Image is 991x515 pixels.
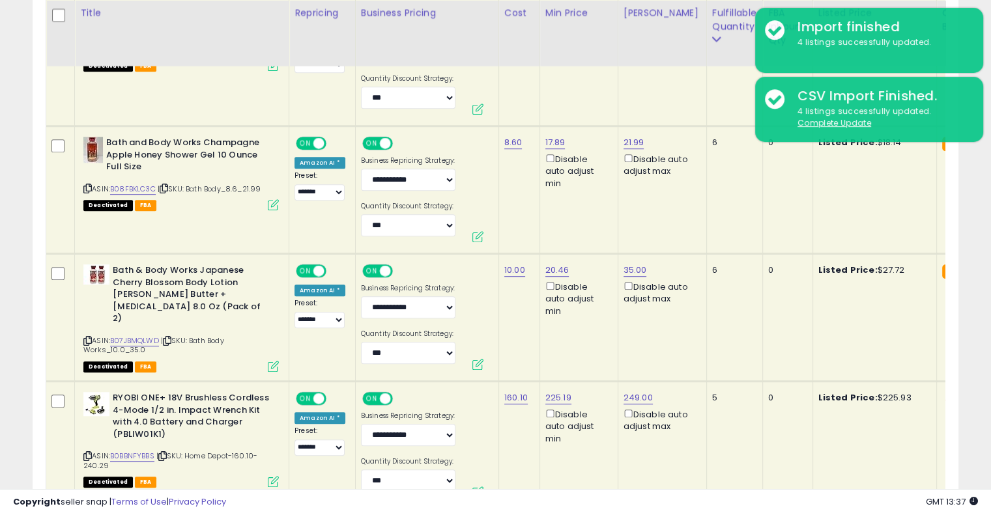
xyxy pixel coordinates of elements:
[768,264,803,276] div: 0
[712,264,753,276] div: 6
[13,496,226,508] div: seller snap | |
[135,200,157,211] span: FBA
[818,391,878,404] b: Listed Price:
[364,393,380,404] span: ON
[788,18,973,36] div: Import finished
[113,264,271,328] b: Bath & Body Works Japanese Cherry Blossom Body Lotion [PERSON_NAME] Butter + [MEDICAL_DATA] 8.0 O...
[361,156,455,165] label: Business Repricing Strategy:
[110,335,159,346] a: B07JBMQLWD
[818,392,926,404] div: $225.93
[83,361,133,372] span: All listings that are unavailable for purchase on Amazon for any reason other than out-of-stock
[545,264,569,277] a: 20.46
[624,279,697,305] div: Disable auto adjust max
[545,391,571,404] a: 225.19
[294,171,345,201] div: Preset:
[504,264,525,277] a: 10.00
[391,138,412,149] span: OFF
[83,477,133,488] span: All listings that are unavailable for purchase on Amazon for any reason other than out-of-stock
[712,7,757,34] div: Fulfillable Quantity
[294,7,350,20] div: Repricing
[158,184,261,194] span: | SKU: Bath Body_8.6_21.99
[391,393,412,404] span: OFF
[294,299,345,328] div: Preset:
[135,361,157,372] span: FBA
[545,7,612,20] div: Min Price
[545,152,608,189] div: Disable auto adjust min
[297,138,313,149] span: ON
[361,202,455,211] label: Quantity Discount Strategy:
[110,184,156,195] a: B08FBKLC3C
[83,392,109,416] img: 41WUDtvsO9L._SL40_.jpg
[768,7,807,48] div: FBA inbound Qty
[361,411,455,421] label: Business Repricing Strategy:
[818,136,878,148] b: Listed Price:
[624,136,644,149] a: 21.99
[361,7,493,20] div: Business Pricing
[83,137,103,163] img: 31-jCwQ8RNL._SL40_.jpg
[768,392,803,404] div: 0
[111,495,167,508] a: Terms of Use
[297,393,313,404] span: ON
[788,36,973,49] div: 4 listings successfully updated.
[83,451,257,470] span: | SKU: Home Depot-160.10-240.29
[504,7,534,20] div: Cost
[624,407,697,432] div: Disable auto adjust max
[83,200,133,211] span: All listings that are unavailable for purchase on Amazon for any reason other than out-of-stock
[361,329,455,339] label: Quantity Discount Strategy:
[83,335,224,355] span: | SKU: Bath Body Works_10.0_35.0
[83,137,279,209] div: ASIN:
[624,264,647,277] a: 35.00
[106,137,265,176] b: Bath and Body Works Champagne Apple Honey Shower Gel 10 Ounce Full Size
[294,285,345,296] div: Amazon AI *
[169,495,226,508] a: Privacy Policy
[797,117,871,128] u: Complete Update
[113,392,271,443] b: RYOBI ONE+ 18V Brushless Cordless 4-Mode 1/2 in. Impact Wrench Kit with 4.0 Battery and Charger (...
[135,477,157,488] span: FBA
[364,266,380,277] span: ON
[818,7,931,20] div: Listed Price
[942,137,966,151] small: FBA
[545,136,566,149] a: 17.89
[83,9,279,70] div: ASIN:
[364,138,380,149] span: ON
[391,266,412,277] span: OFF
[624,7,701,20] div: [PERSON_NAME]
[361,74,455,83] label: Quantity Discount Strategy:
[361,457,455,466] label: Quantity Discount Strategy:
[942,264,966,279] small: FBA
[624,152,697,177] div: Disable auto adjust max
[80,7,283,20] div: Title
[926,495,978,508] span: 2025-10-13 13:37 GMT
[818,264,926,276] div: $27.72
[788,105,973,130] div: 4 listings successfully updated.
[361,284,455,293] label: Business Repricing Strategy:
[324,138,345,149] span: OFF
[83,264,109,285] img: 41s8Y4uOEjL._SL40_.jpg
[818,137,926,148] div: $18.14
[297,266,313,277] span: ON
[504,136,523,149] a: 8.60
[545,407,608,445] div: Disable auto adjust min
[110,451,154,462] a: B0BBNFYBBS
[624,391,653,404] a: 249.00
[294,412,345,424] div: Amazon AI *
[294,157,345,169] div: Amazon AI *
[768,137,803,148] div: 0
[545,279,608,317] div: Disable auto adjust min
[712,392,753,404] div: 5
[83,264,279,370] div: ASIN:
[324,266,345,277] span: OFF
[294,426,345,456] div: Preset:
[712,137,753,148] div: 6
[788,87,973,105] div: CSV Import Finished.
[324,393,345,404] span: OFF
[13,495,61,508] strong: Copyright
[504,391,528,404] a: 160.10
[818,264,878,276] b: Listed Price:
